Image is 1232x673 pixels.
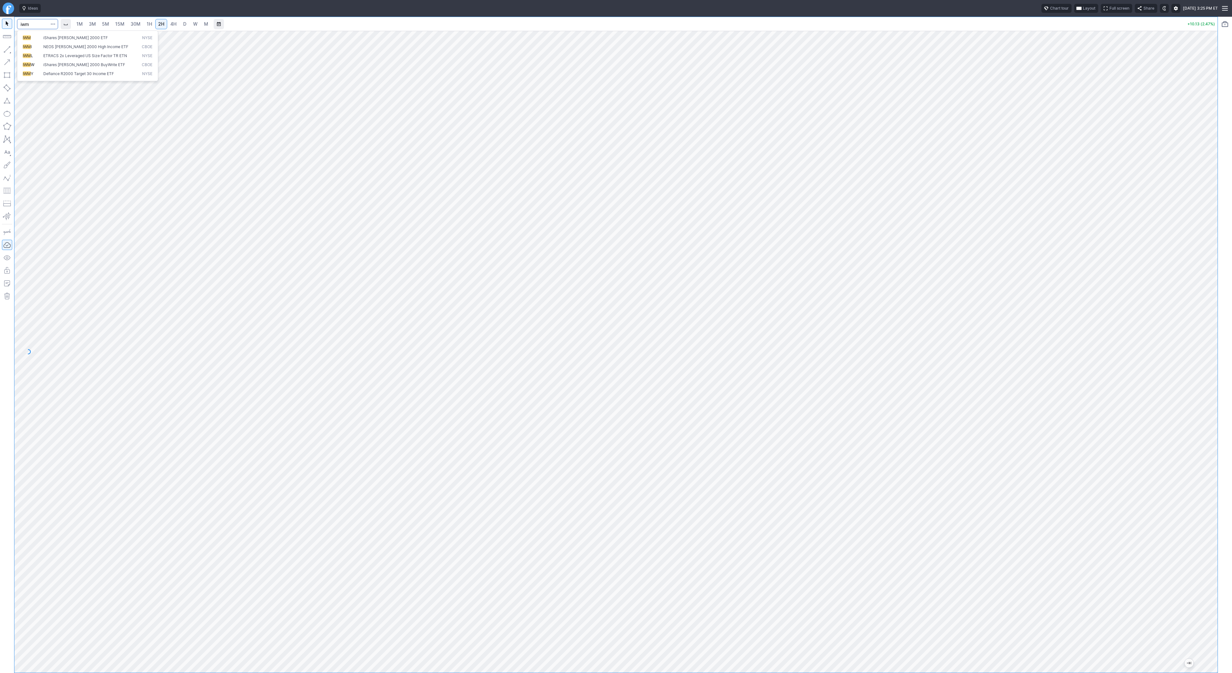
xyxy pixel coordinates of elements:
[214,19,224,29] button: Range
[2,253,12,263] button: Hide drawings
[193,21,198,27] span: W
[31,53,33,58] span: L
[112,19,127,29] a: 15M
[23,71,31,76] span: IWM
[1187,22,1215,26] p: +10.13 (2.47%)
[167,19,179,29] a: 4H
[142,53,152,59] span: NYSE
[1041,4,1072,13] button: Chart tour
[23,35,31,40] span: IWM
[180,19,190,29] a: D
[23,62,31,67] span: IWM
[2,198,12,209] button: Position
[17,19,58,29] input: Search
[144,19,155,29] a: 1H
[2,227,12,237] button: Drawing mode: Single
[147,21,152,27] span: 1H
[2,147,12,157] button: Text
[2,291,12,301] button: Remove all autosaved drawings
[1074,4,1098,13] button: Layout
[31,62,34,67] span: W
[43,71,114,76] span: Defiance R2000 Target 30 Income ETF
[115,21,124,27] span: 15M
[43,35,108,40] span: iShares [PERSON_NAME] 2000 ETF
[48,19,57,29] button: Search
[1101,4,1132,13] button: Full screen
[2,211,12,221] button: Anchored VWAP
[2,57,12,67] button: Arrow
[2,160,12,170] button: Brush
[1143,5,1154,12] span: Share
[170,21,176,27] span: 4H
[158,21,164,27] span: 2H
[1160,4,1169,13] button: Toggle dark mode
[1171,4,1180,13] button: Settings
[1109,5,1129,12] span: Full screen
[2,70,12,80] button: Rectangle
[1220,19,1230,29] button: Portfolio watchlist
[128,19,143,29] a: 30M
[19,4,41,13] button: Ideas
[1185,659,1193,668] button: Jump to the most recent bar
[43,62,125,67] span: iShares [PERSON_NAME] 2000 BuyWrite ETF
[3,3,14,14] a: Finviz.com
[102,21,109,27] span: 5M
[2,83,12,93] button: Rotated rectangle
[17,30,158,81] div: Search
[201,19,211,29] a: M
[31,71,33,76] span: Y
[142,44,152,50] span: CBOE
[2,265,12,276] button: Lock drawings
[89,21,96,27] span: 3M
[23,53,31,58] span: IWM
[2,186,12,196] button: Fibonacci retracements
[142,62,152,68] span: CBOE
[1135,4,1157,13] button: Share
[2,240,12,250] button: Drawings Autosave: On
[61,19,71,29] button: Interval
[2,173,12,183] button: Elliott waves
[2,278,12,289] button: Add note
[2,96,12,106] button: Triangle
[142,35,152,41] span: NYSE
[1083,5,1095,12] span: Layout
[28,5,38,12] span: Ideas
[1050,5,1069,12] span: Chart tour
[155,19,167,29] a: 2H
[1183,5,1218,12] span: [DATE] 3:25 PM ET
[73,19,86,29] a: 1M
[142,71,152,77] span: NYSE
[76,21,83,27] span: 1M
[43,44,128,49] span: NEOS [PERSON_NAME] 2000 High Income ETF
[2,31,12,42] button: Measure
[2,108,12,119] button: Ellipse
[31,44,32,49] span: I
[86,19,99,29] a: 3M
[99,19,112,29] a: 5M
[2,44,12,55] button: Line
[204,21,208,27] span: M
[183,21,186,27] span: D
[2,134,12,144] button: XABCD
[43,53,127,58] span: ETRACS 2x Leveraged US Size Factor TR ETN
[2,121,12,132] button: Polygon
[2,19,12,29] button: Mouse
[131,21,141,27] span: 30M
[23,44,31,49] span: IWM
[190,19,201,29] a: W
